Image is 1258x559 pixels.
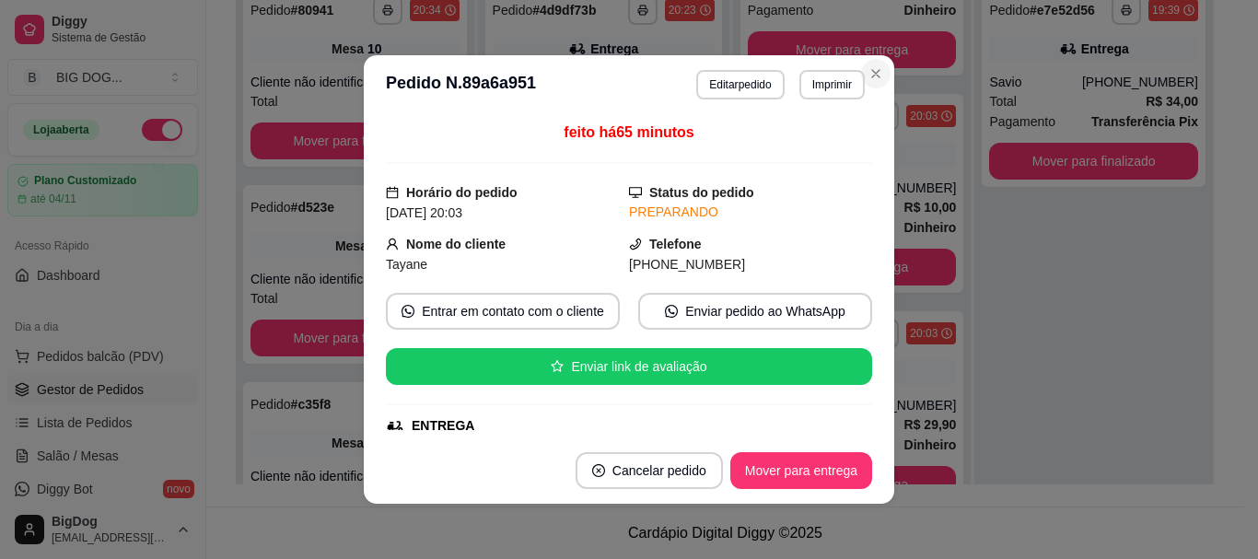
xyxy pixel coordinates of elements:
[412,416,474,436] div: ENTREGA
[386,257,427,272] span: Tayane
[386,70,536,99] h3: Pedido N. 89a6a951
[592,464,605,477] span: close-circle
[665,305,678,318] span: whats-app
[629,238,642,250] span: phone
[730,452,872,489] button: Mover para entrega
[861,59,891,88] button: Close
[649,237,702,251] strong: Telefone
[696,70,784,99] button: Editarpedido
[629,186,642,199] span: desktop
[406,237,506,251] strong: Nome do cliente
[386,348,872,385] button: starEnviar link de avaliação
[576,452,723,489] button: close-circleCancelar pedido
[402,305,414,318] span: whats-app
[799,70,865,99] button: Imprimir
[551,360,564,373] span: star
[629,257,745,272] span: [PHONE_NUMBER]
[386,205,462,220] span: [DATE] 20:03
[638,293,872,330] button: whats-appEnviar pedido ao WhatsApp
[649,185,754,200] strong: Status do pedido
[386,238,399,250] span: user
[406,185,518,200] strong: Horário do pedido
[386,186,399,199] span: calendar
[386,293,620,330] button: whats-appEntrar em contato com o cliente
[629,203,872,222] div: PREPARANDO
[564,124,693,140] span: feito há 65 minutos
